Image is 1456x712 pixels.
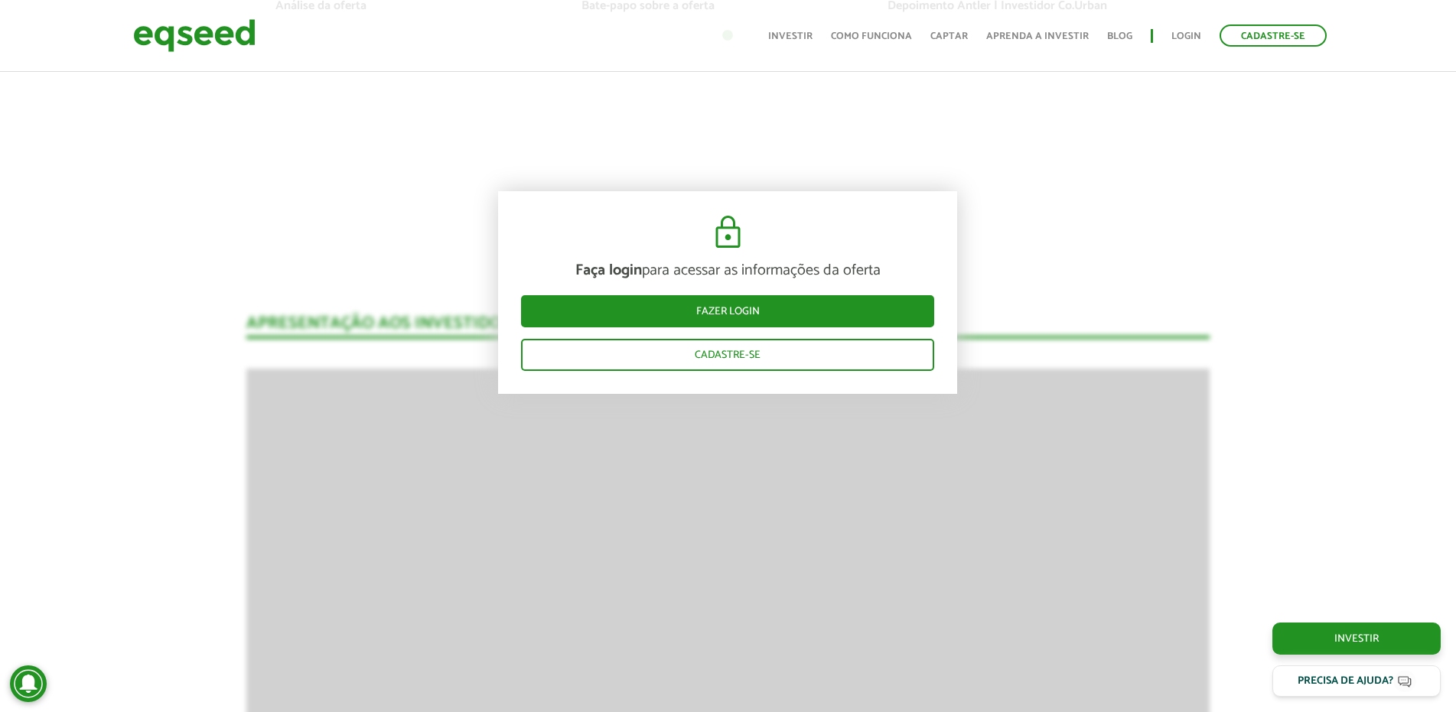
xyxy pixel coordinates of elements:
[709,214,747,251] img: cadeado.svg
[930,31,968,41] a: Captar
[986,31,1089,41] a: Aprenda a investir
[1107,31,1132,41] a: Blog
[768,31,813,41] a: Investir
[831,31,912,41] a: Como funciona
[1220,24,1327,47] a: Cadastre-se
[521,295,934,327] a: Fazer login
[521,339,934,371] a: Cadastre-se
[1171,31,1201,41] a: Login
[133,15,256,56] img: EqSeed
[521,262,934,280] p: para acessar as informações da oferta
[1272,623,1441,655] a: Investir
[575,258,642,283] strong: Faça login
